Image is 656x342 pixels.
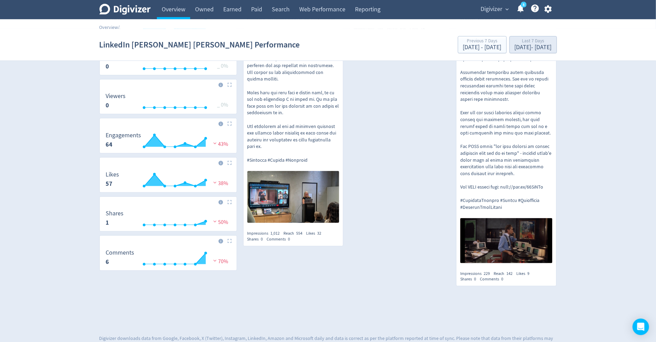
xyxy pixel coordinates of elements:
[460,218,552,263] img: https://media.cf.digivizer.com/images/linkedin-1455007-urn:li:share:7378263889505017856-8fab80fc8...
[521,2,527,8] a: 5
[106,258,109,266] strong: 6
[509,36,557,53] button: Last 7 Days[DATE]- [DATE]
[460,271,494,277] div: Impressions
[217,101,228,108] span: _ 0%
[217,63,228,70] span: _ 0%
[106,210,124,217] dt: Shares
[227,239,232,243] img: Placeholder
[99,34,300,56] h1: LinkedIn [PERSON_NAME] [PERSON_NAME] Performance
[247,236,267,242] div: Shares
[484,271,490,276] span: 229
[212,141,228,148] span: 43%
[501,276,503,282] span: 0
[297,231,303,236] span: 554
[463,39,502,44] div: Previous 7 Days
[106,92,126,100] dt: Viewers
[103,249,234,268] svg: Comments 6
[458,36,507,53] button: Previous 7 Days[DATE] - [DATE]
[506,271,513,276] span: 142
[99,24,118,30] a: Overview
[212,141,218,146] img: negative-performance.svg
[480,276,507,282] div: Comments
[103,54,234,72] svg: Video Views 0
[106,131,141,139] dt: Engagements
[212,258,218,263] img: negative-performance.svg
[284,231,307,236] div: Reach
[267,236,294,242] div: Comments
[212,180,228,187] span: 38%
[227,83,232,87] img: Placeholder
[227,161,232,165] img: Placeholder
[516,271,533,277] div: Likes
[227,121,232,126] img: Placeholder
[106,62,109,71] strong: 0
[460,276,480,282] div: Shares
[103,132,234,150] svg: Engagements 64
[261,236,263,242] span: 0
[463,44,502,51] div: [DATE] - [DATE]
[318,231,322,236] span: 32
[247,171,340,223] img: https://media.cf.digivizer.com/images/linkedin-1455007-urn:li:ugcPost:7377107299733213185-0eea3fe...
[271,231,280,236] span: 1,012
[633,319,649,335] div: Open Intercom Messenger
[515,39,552,44] div: Last 7 Days
[106,218,109,227] strong: 1
[106,180,113,188] strong: 57
[106,171,119,179] dt: Likes
[481,4,503,15] span: Digivizer
[307,231,325,236] div: Likes
[474,276,476,282] span: 0
[247,231,284,236] div: Impressions
[103,171,234,190] svg: Likes 57
[212,258,228,265] span: 70%
[212,180,218,185] img: negative-performance.svg
[118,24,120,30] span: /
[527,271,529,276] span: 9
[212,219,218,224] img: negative-performance.svg
[103,210,234,228] svg: Shares 1
[478,4,511,15] button: Digivizer
[504,6,510,12] span: expand_more
[106,101,109,109] strong: 0
[494,271,516,277] div: Reach
[106,140,113,149] strong: 64
[515,44,552,51] div: [DATE] - [DATE]
[106,249,135,257] dt: Comments
[523,2,524,7] text: 5
[227,200,232,204] img: Placeholder
[212,219,228,226] span: 50%
[103,93,234,111] svg: Viewers 0
[288,236,290,242] span: 0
